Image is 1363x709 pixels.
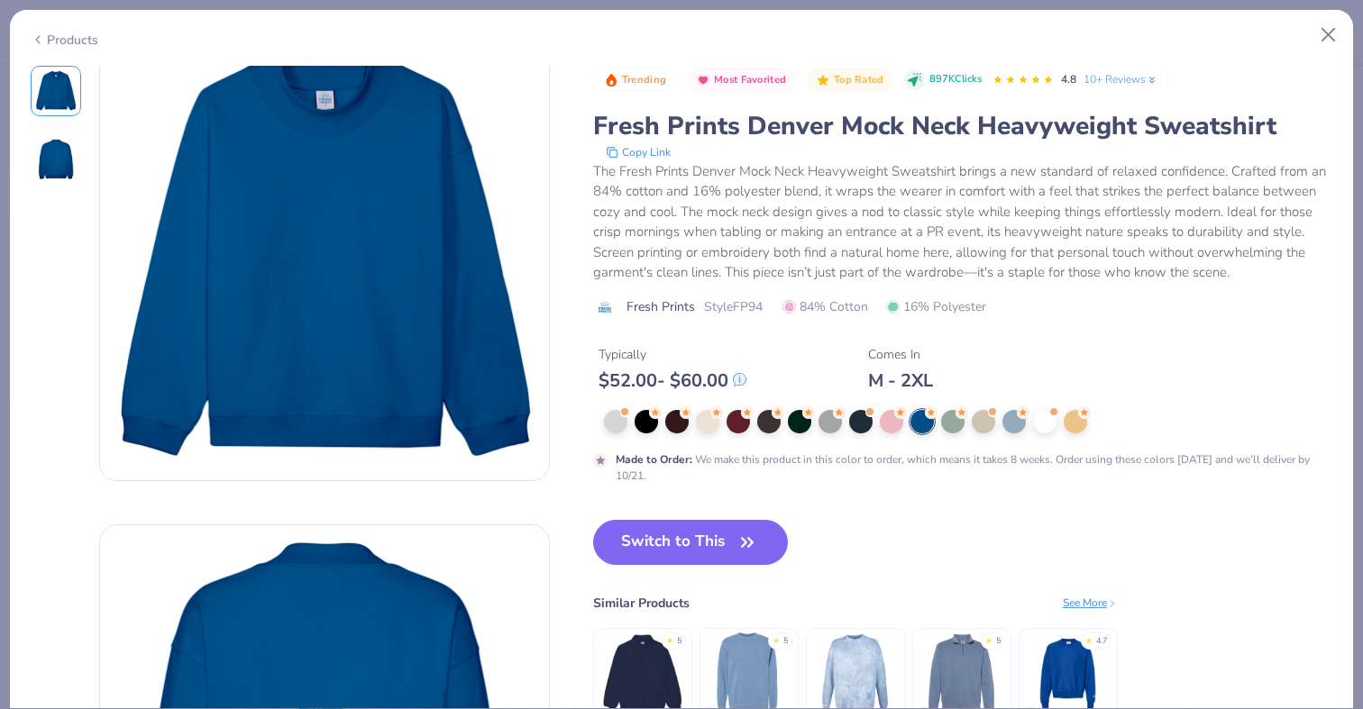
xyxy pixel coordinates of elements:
div: We make this product in this color to order, which means it takes 8 weeks. Order using these colo... [616,451,1314,484]
span: 897K Clicks [929,72,982,87]
span: Style FP94 [704,297,763,316]
div: Typically [599,345,746,364]
button: Badge Button [595,68,676,92]
div: See More [1063,595,1118,611]
div: Comes In [868,345,933,364]
span: Top Rated [834,75,884,85]
div: Similar Products [593,594,690,613]
button: Close [1312,18,1346,52]
img: brand logo [593,300,617,314]
img: Top Rated sort [816,73,830,87]
div: $ 52.00 - $ 60.00 [599,369,746,392]
div: ★ [1085,635,1093,642]
img: Front [100,32,549,480]
div: The Fresh Prints Denver Mock Neck Heavyweight Sweatshirt brings a new standard of relaxed confide... [593,161,1333,283]
div: 5 [996,635,1001,648]
span: 84% Cotton [782,297,868,316]
div: 4.7 [1096,635,1107,648]
span: 4.8 [1061,72,1076,86]
span: Fresh Prints [627,297,695,316]
button: Badge Button [807,68,893,92]
div: ★ [666,635,673,642]
img: Back [34,138,78,181]
button: Switch to This [593,520,789,565]
a: 10+ Reviews [1084,71,1158,87]
span: Trending [622,75,666,85]
div: 5 [783,635,788,648]
span: 16% Polyester [886,297,986,316]
button: copy to clipboard [600,143,676,161]
div: M - 2XL [868,369,933,392]
img: Trending sort [604,73,618,87]
strong: Made to Order : [616,452,692,467]
img: Front [34,69,78,113]
button: Badge Button [687,68,796,92]
div: Fresh Prints Denver Mock Neck Heavyweight Sweatshirt [593,109,1333,143]
div: ★ [985,635,993,642]
img: Most Favorited sort [696,73,710,87]
div: ★ [773,635,780,642]
div: 5 [677,635,681,648]
div: Products [31,31,98,50]
div: 4.8 Stars [993,66,1054,95]
span: Most Favorited [714,75,786,85]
